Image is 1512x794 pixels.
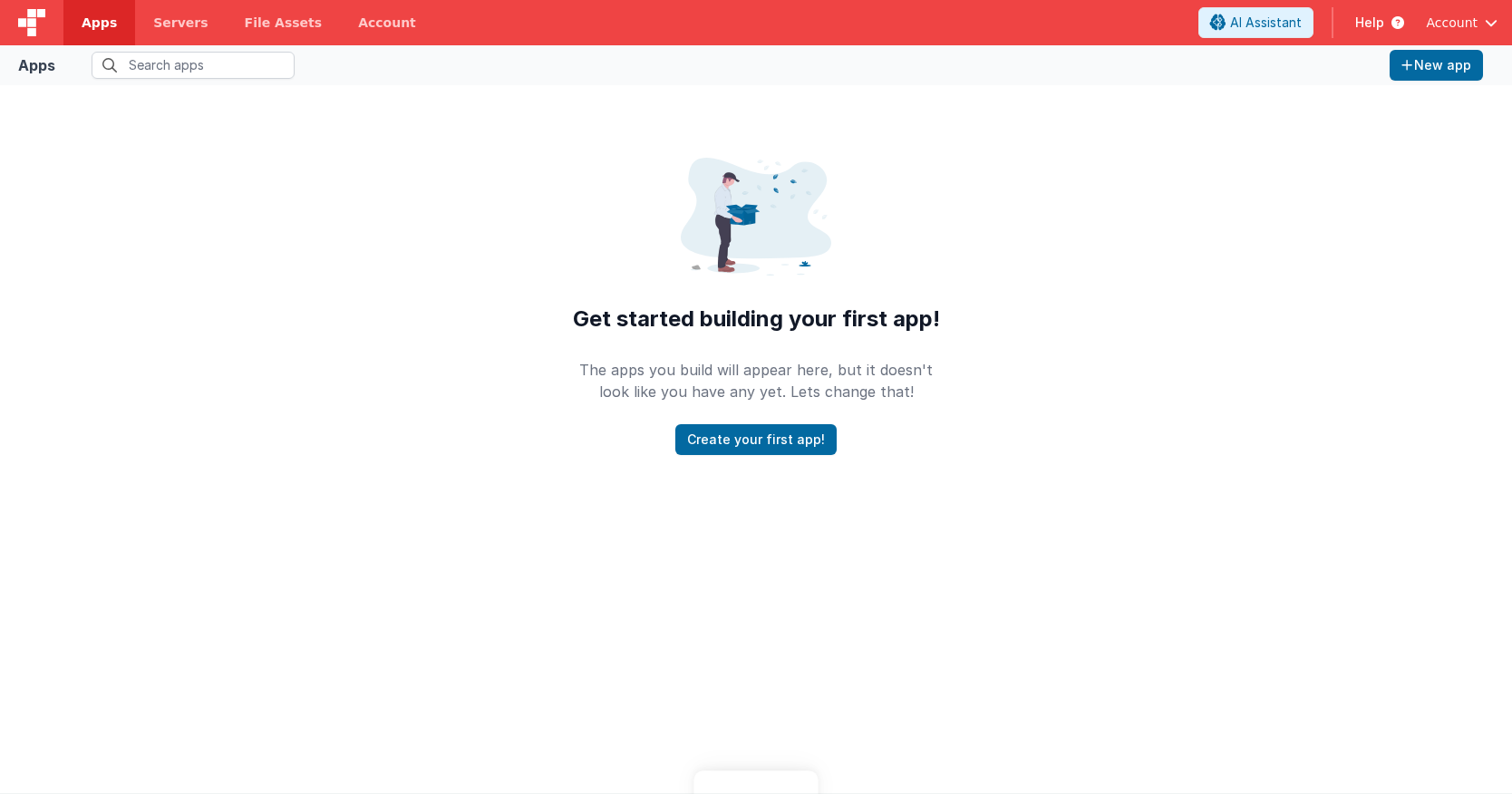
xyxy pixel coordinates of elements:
span: Apps [82,14,117,32]
span: Servers [153,14,208,32]
span: File Assets [245,14,323,32]
div: Apps [18,54,55,76]
span: Help [1355,14,1384,32]
h1: Get started building your first app! [567,305,945,334]
input: Search apps [92,52,295,79]
button: Account [1426,14,1497,32]
button: AI Assistant [1198,7,1313,38]
button: New app [1390,50,1483,81]
img: Smiley face [681,158,831,276]
span: Account [1426,14,1478,32]
span: AI Assistant [1230,14,1302,32]
button: Create your first app! [675,424,837,455]
h4: The apps you build will appear here, but it doesn't look like you have any yet. Lets change that! [567,359,945,402]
